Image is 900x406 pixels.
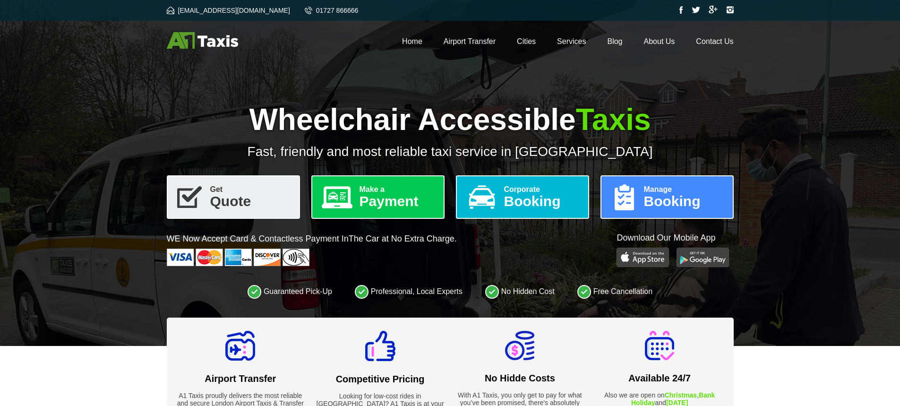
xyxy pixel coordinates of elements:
span: Corporate [504,186,581,193]
img: Google Plus [709,6,718,14]
a: Cities [517,37,536,45]
img: Play Store [617,248,669,267]
p: Fast, friendly and most reliable taxi service in [GEOGRAPHIC_DATA] [167,144,734,159]
img: No Hidde Costs Icon [505,331,534,360]
li: Free Cancellation [577,285,652,299]
span: Make a [360,186,436,193]
img: Airport Transfer Icon [225,331,255,361]
img: Instagram [726,6,734,14]
a: Contact Us [696,37,733,45]
img: A1 Taxis St Albans LTD [167,32,238,49]
span: The Car at No Extra Charge. [349,234,457,243]
h2: Available 24/7 [595,373,724,384]
img: Available 24/7 Icon [645,331,674,360]
img: Cards [167,249,309,266]
li: No Hidden Cost [485,285,555,299]
img: Competitive Pricing Icon [365,331,395,361]
h2: Airport Transfer [176,373,305,384]
span: Get [210,186,291,193]
h2: Competitive Pricing [316,374,445,385]
li: Professional, Local Experts [355,285,463,299]
a: Services [557,37,586,45]
a: GetQuote [167,175,300,219]
a: Home [402,37,422,45]
img: Facebook [679,6,683,14]
span: Taxis [576,103,651,137]
a: [EMAIL_ADDRESS][DOMAIN_NAME] [167,7,290,14]
a: Blog [607,37,622,45]
h2: No Hidde Costs [455,373,584,384]
a: Make aPayment [311,175,445,219]
strong: Christmas [665,391,697,399]
p: Download Our Mobile App [617,232,733,244]
a: CorporateBooking [456,175,589,219]
span: Manage [644,186,725,193]
h1: Wheelchair Accessible [167,102,734,137]
img: Google Play [677,248,729,267]
img: Twitter [692,7,700,13]
li: Guaranteed Pick-Up [248,285,332,299]
a: About Us [644,37,675,45]
p: WE Now Accept Card & Contactless Payment In [167,233,457,245]
a: Airport Transfer [444,37,496,45]
a: 01727 866666 [305,7,359,14]
a: ManageBooking [600,175,734,219]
